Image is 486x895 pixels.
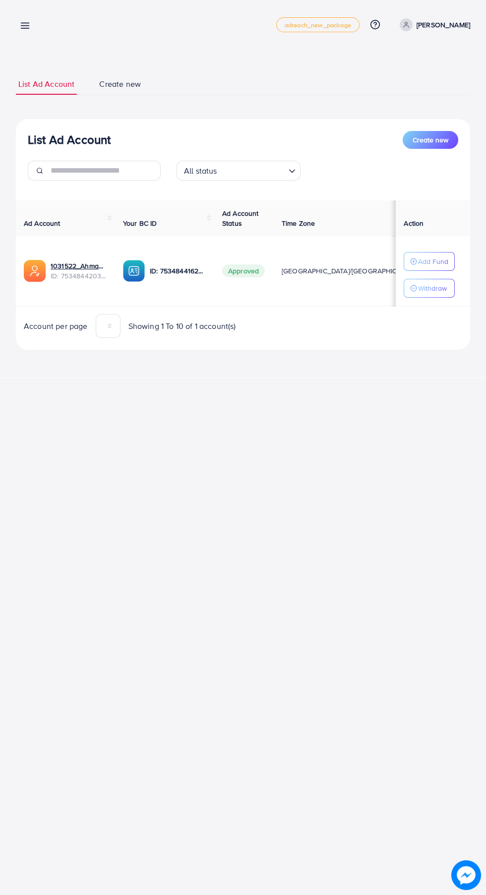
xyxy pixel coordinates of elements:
span: Action [404,218,424,228]
span: Approved [222,264,265,277]
p: ID: 7534844162454323201 [150,265,206,277]
p: Withdraw [418,282,447,294]
span: Time Zone [282,218,315,228]
input: Search for option [220,162,285,178]
a: [PERSON_NAME] [396,18,470,31]
span: Create new [413,135,448,145]
button: Add Fund [404,252,455,271]
img: ic-ads-acc.e4c84228.svg [24,260,46,282]
a: 1031522_Ahmad Ad Account 1_1754342684275 [51,261,107,271]
div: Search for option [177,161,301,181]
button: Create new [403,131,458,149]
span: Ad Account [24,218,61,228]
span: Showing 1 To 10 of 1 account(s) [128,320,236,332]
div: <span class='underline'>1031522_Ahmad Ad Account 1_1754342684275</span></br>7534844203705106433 [51,261,107,281]
span: adreach_new_package [285,22,351,28]
span: Create new [99,78,141,90]
p: [PERSON_NAME] [417,19,470,31]
span: Your BC ID [123,218,157,228]
span: Ad Account Status [222,208,259,228]
span: [GEOGRAPHIC_DATA]/[GEOGRAPHIC_DATA] [282,266,420,276]
a: adreach_new_package [276,17,360,32]
span: All status [182,164,219,178]
button: Withdraw [404,279,455,298]
img: image [451,860,481,890]
span: List Ad Account [18,78,74,90]
h3: List Ad Account [28,132,111,147]
span: Account per page [24,320,88,332]
p: Add Fund [418,256,448,267]
span: ID: 7534844203705106433 [51,271,107,281]
img: ic-ba-acc.ded83a64.svg [123,260,145,282]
